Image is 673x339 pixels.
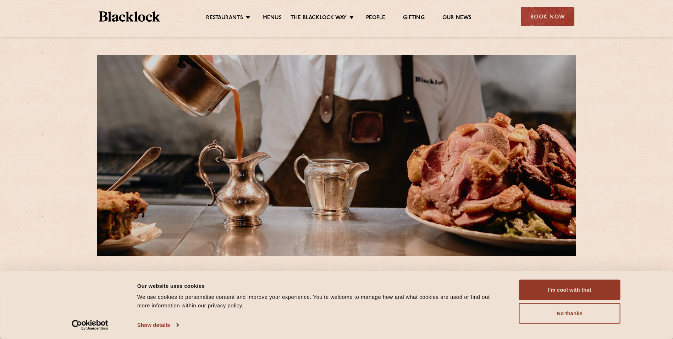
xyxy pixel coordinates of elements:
[137,281,503,290] div: Our website uses cookies
[442,15,472,22] a: Our News
[519,303,620,324] button: No thanks
[263,15,282,22] a: Menus
[291,15,347,22] a: The Blacklock Way
[99,11,160,22] img: BL_Textured_Logo-footer-cropped.svg
[59,320,121,330] a: Usercentrics Cookiebot - opens in a new window
[519,280,620,300] button: I'm cool with that
[137,320,178,330] a: Show details
[137,293,503,310] div: We use cookies to personalise content and improve your experience. You're welcome to manage how a...
[521,7,574,26] div: Book Now
[403,15,424,22] a: Gifting
[206,15,243,22] a: Restaurants
[366,15,385,22] a: People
